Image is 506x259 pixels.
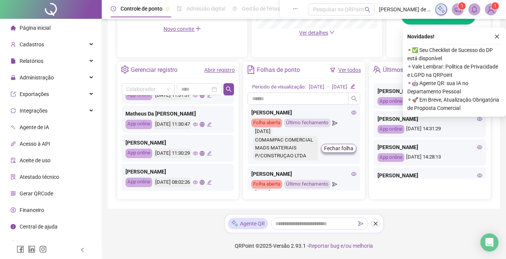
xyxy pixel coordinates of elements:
span: qrcode [11,190,16,196]
span: Exportações [20,91,49,97]
div: App online [125,91,152,100]
div: [PERSON_NAME] [378,87,482,95]
span: solution [11,174,16,179]
span: ⚬ 🚀 Em Breve, Atualização Obrigatória de Proposta Comercial [407,96,501,112]
span: Novo convite [164,26,201,32]
span: Novidades ! [407,32,434,41]
span: home [11,25,16,30]
span: search [365,7,370,12]
div: App online [378,153,404,162]
a: Ver todos [338,67,361,73]
span: eye [193,180,198,185]
span: audit [11,157,16,163]
span: search [226,86,232,92]
span: eye [477,116,482,122]
div: [DATE] [253,127,272,136]
span: pushpin [165,7,170,11]
span: plus [195,26,201,32]
span: Página inicial [20,25,50,31]
div: [PERSON_NAME] [378,171,482,180]
span: Reportar bug e/ou melhoria [309,243,373,249]
span: global [200,93,205,98]
span: 1 [494,3,497,9]
span: user-add [11,41,16,47]
span: Administração [20,75,54,81]
span: eye [351,110,356,115]
span: global [200,151,205,156]
div: - [327,83,329,91]
div: [PERSON_NAME] [251,170,356,178]
span: Gerar QRCode [20,190,53,197]
span: ellipsis [293,6,298,11]
sup: 1 [458,2,466,10]
span: eye [193,151,198,156]
img: sparkle-icon.fc2bf0ac1784a2077858766a79e2daf3.svg [437,5,445,14]
div: Folha aberta [251,119,282,127]
span: Aceite de uso [20,157,50,163]
div: Agente QR [228,218,268,229]
span: global [200,180,205,185]
span: close [494,34,500,39]
span: Cadastros [20,41,44,47]
a: Abrir registro [204,67,235,73]
div: App online [378,97,404,106]
span: api [11,141,16,146]
span: left [80,247,85,253]
span: send [332,119,337,127]
span: Clube QR - Beneficios [20,240,69,246]
span: file-done [177,6,182,11]
span: sun [232,6,237,11]
span: setting [121,66,129,73]
div: [DATE] [253,189,272,197]
span: Ver detalhes [299,30,328,36]
span: team [373,66,381,73]
div: [PERSON_NAME] [378,143,482,151]
span: send [332,180,337,189]
div: Último fechamento [284,180,330,189]
span: Financeiro [20,207,44,213]
footer: QRPoint © 2025 - 2.93.1 - [102,233,506,259]
div: Folhas de ponto [257,64,300,76]
div: Matheus Da [PERSON_NAME] [125,110,230,118]
span: Fechar folha [324,144,353,152]
span: linkedin [28,245,35,253]
span: search [351,96,357,102]
div: App online [378,125,404,134]
div: App online [125,120,152,129]
div: Folha aberta [251,180,282,189]
span: Controle de ponto [121,6,162,12]
div: App online [125,178,152,187]
div: [DATE] 14:38:31 [378,97,482,106]
span: Agente de IA [20,124,49,130]
span: edit [207,151,212,156]
span: clock-circle [111,6,116,11]
span: ⚬ Vale Lembrar: Política de Privacidade e LGPD na QRPoint [407,62,501,79]
img: sparkle-icon.fc2bf0ac1784a2077858766a79e2daf3.svg [231,219,238,227]
span: gift [11,240,16,245]
button: Fechar folha [321,144,356,153]
img: 65946 [485,4,497,15]
span: eye [193,122,198,127]
span: dollar [11,207,16,212]
span: global [200,122,205,127]
span: Admissão digital [187,6,225,12]
span: send [358,221,364,226]
span: file-text [247,66,255,73]
span: eye [193,93,198,98]
a: Ver detalhes down [299,30,335,36]
div: Gerenciar registro [131,64,177,76]
span: [PERSON_NAME] de [DEMOGRAPHIC_DATA] [379,5,431,14]
span: sync [11,108,16,113]
div: [DATE] 11:31:37 [154,91,191,100]
span: Atestado técnico [20,174,59,180]
span: filter [330,67,335,73]
span: edit [350,84,355,89]
span: 1 [461,3,463,9]
span: eye [351,171,356,177]
span: ⚬ ✅ Seu Checklist de Sucesso do DP está disponível [407,46,501,62]
div: [PERSON_NAME] [125,168,230,176]
span: edit [207,122,212,127]
span: info-circle [11,224,16,229]
div: [PERSON_NAME] [125,139,230,147]
span: edit [207,180,212,185]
